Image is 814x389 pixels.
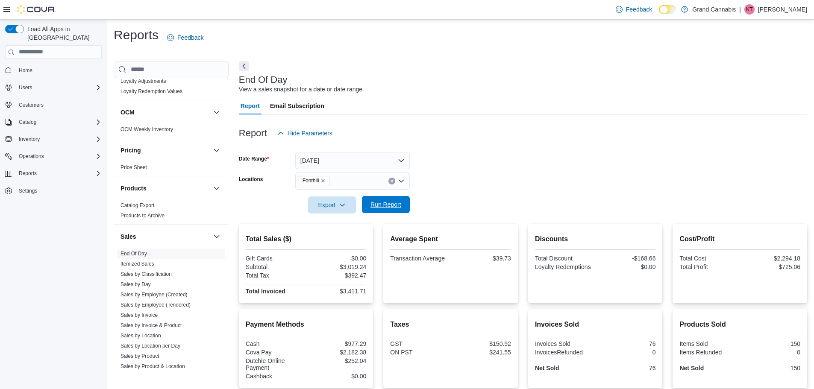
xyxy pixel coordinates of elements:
[120,312,158,318] a: Sales by Invoice
[114,200,229,224] div: Products
[2,150,105,162] button: Operations
[15,82,35,93] button: Users
[120,126,173,133] span: OCM Weekly Inventory
[212,145,222,155] button: Pricing
[120,363,185,370] span: Sales by Product & Location
[535,349,594,356] div: InvoicesRefunded
[120,271,172,278] span: Sales by Classification
[120,281,151,288] span: Sales by Day
[120,363,185,369] a: Sales by Product & Location
[120,291,188,298] span: Sales by Employee (Created)
[742,365,800,371] div: 150
[388,178,395,184] button: Clear input
[177,33,203,42] span: Feedback
[390,234,511,244] h2: Average Spent
[742,349,800,356] div: 0
[239,128,267,138] h3: Report
[120,212,165,219] span: Products to Archive
[19,119,36,126] span: Catalog
[612,1,655,18] a: Feedback
[15,65,102,76] span: Home
[5,61,102,219] nav: Complex example
[288,129,332,137] span: Hide Parameters
[120,281,151,287] a: Sales by Day
[120,301,191,308] span: Sales by Employee (Tendered)
[746,4,752,15] span: KT
[120,202,154,208] a: Catalog Export
[535,234,656,244] h2: Discounts
[19,170,37,177] span: Reports
[370,200,401,209] span: Run Report
[114,124,229,138] div: OCM
[120,251,147,257] a: End Of Day
[239,75,288,85] h3: End Of Day
[120,312,158,319] span: Sales by Invoice
[390,340,449,347] div: GST
[164,29,207,46] a: Feedback
[535,365,559,371] strong: Net Sold
[120,184,147,193] h3: Products
[390,349,449,356] div: ON PST
[120,78,166,84] a: Loyalty Adjustments
[114,76,229,100] div: Loyalty
[597,255,655,262] div: -$168.66
[597,340,655,347] div: 76
[246,272,304,279] div: Total Tax
[239,85,364,94] div: View a sales snapshot for a date or date range.
[246,263,304,270] div: Subtotal
[274,125,336,142] button: Hide Parameters
[19,187,37,194] span: Settings
[15,65,36,76] a: Home
[19,136,40,143] span: Inventory
[362,196,410,213] button: Run Report
[120,213,165,219] a: Products to Archive
[679,319,800,330] h2: Products Sold
[15,117,102,127] span: Catalog
[120,202,154,209] span: Catalog Export
[239,176,263,183] label: Locations
[15,185,102,196] span: Settings
[120,146,210,155] button: Pricing
[120,260,154,267] span: Itemized Sales
[24,25,102,42] span: Load All Apps in [GEOGRAPHIC_DATA]
[114,26,159,44] h1: Reports
[15,99,102,110] span: Customers
[19,153,44,160] span: Operations
[744,4,755,15] div: Kelly Trudel
[246,373,304,380] div: Cashback
[246,340,304,347] div: Cash
[246,234,367,244] h2: Total Sales ($)
[659,5,677,14] input: Dark Mode
[239,155,269,162] label: Date Range
[120,88,182,94] a: Loyalty Redemption Values
[15,100,47,110] a: Customers
[313,196,351,214] span: Export
[120,164,147,170] a: Price Sheet
[120,184,210,193] button: Products
[390,255,449,262] div: Transaction Average
[120,232,210,241] button: Sales
[15,134,43,144] button: Inventory
[239,61,249,71] button: Next
[742,340,800,347] div: 150
[246,255,304,262] div: Gift Cards
[120,88,182,95] span: Loyalty Redemption Values
[2,184,105,197] button: Settings
[212,183,222,193] button: Products
[308,272,366,279] div: $392.47
[626,5,652,14] span: Feedback
[120,250,147,257] span: End Of Day
[120,322,182,329] span: Sales by Invoice & Product
[2,64,105,76] button: Home
[308,288,366,295] div: $3,411.71
[308,255,366,262] div: $0.00
[15,151,102,161] span: Operations
[597,349,655,356] div: 0
[15,186,41,196] a: Settings
[692,4,736,15] p: Grand Cannabis
[2,167,105,179] button: Reports
[295,152,410,169] button: [DATE]
[535,263,594,270] div: Loyalty Redemptions
[320,178,326,183] button: Remove Fonthill from selection in this group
